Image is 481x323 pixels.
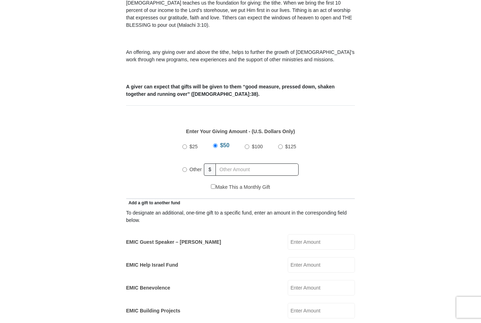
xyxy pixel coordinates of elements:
[288,303,355,319] input: Enter Amount
[211,185,215,189] input: Make This a Monthly Gift
[126,49,355,64] p: An offering, any giving over and above the tithe, helps to further the growth of [DEMOGRAPHIC_DAT...
[220,143,230,149] span: $50
[288,257,355,273] input: Enter Amount
[186,129,295,135] strong: Enter Your Giving Amount - (U.S. Dollars Only)
[126,308,180,315] label: EMIC Building Projects
[288,235,355,250] input: Enter Amount
[126,84,335,97] b: A giver can expect that gifts will be given to them “good measure, pressed down, shaken together ...
[126,210,355,224] div: To designate an additional, one-time gift to a specific fund, enter an amount in the correspondin...
[204,164,216,176] span: $
[126,201,180,206] span: Add a gift to another fund
[288,280,355,296] input: Enter Amount
[215,164,299,176] input: Other Amount
[189,144,198,150] span: $25
[211,184,270,191] label: Make This a Monthly Gift
[189,167,202,173] span: Other
[126,262,178,269] label: EMIC Help Israel Fund
[126,239,221,246] label: EMIC Guest Speaker – [PERSON_NAME]
[126,285,170,292] label: EMIC Benevolence
[285,144,296,150] span: $125
[252,144,263,150] span: $100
